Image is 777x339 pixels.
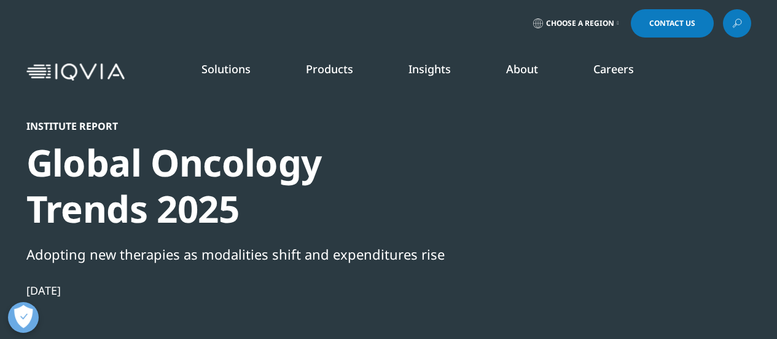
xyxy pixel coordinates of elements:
nav: Primary [130,43,751,101]
button: Open Preferences [8,302,39,333]
a: Insights [408,62,451,76]
div: Institute Report [26,120,448,132]
div: [DATE] [26,283,448,298]
a: Careers [593,62,634,76]
a: Products [306,62,353,76]
div: Global Oncology Trends 2025 [26,140,448,232]
img: IQVIA Healthcare Information Technology and Pharma Clinical Research Company [26,63,125,81]
a: About [506,62,538,76]
div: Adopting new therapies as modalities shift and expenditures rise [26,244,448,265]
a: Solutions [201,62,251,76]
span: Choose a Region [546,18,614,28]
a: Contact Us [631,9,714,38]
span: Contact Us [649,20,695,27]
